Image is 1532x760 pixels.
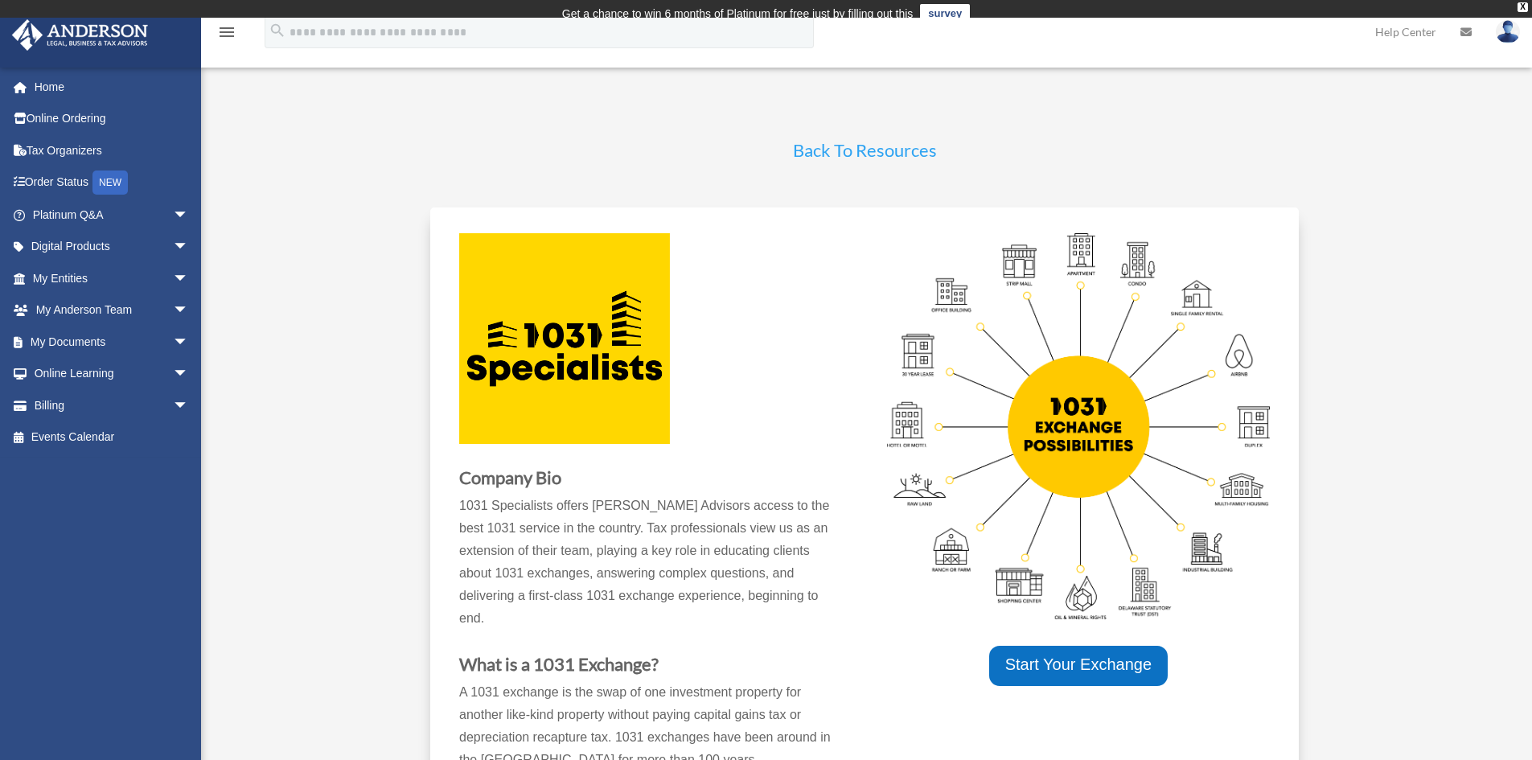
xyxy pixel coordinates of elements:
[173,358,205,391] span: arrow_drop_down
[11,358,213,390] a: Online Learningarrow_drop_down
[887,233,1270,619] img: 645695a9690f0a0e7f5f324c_Graphic 5 - Qualifying Properties
[11,103,213,135] a: Online Ordering
[11,166,213,199] a: Order StatusNEW
[459,233,670,444] img: 1031 Specialists Logo (1)
[1496,20,1520,43] img: User Pic
[269,22,286,39] i: search
[173,389,205,422] span: arrow_drop_down
[11,134,213,166] a: Tax Organizers
[11,262,213,294] a: My Entitiesarrow_drop_down
[11,231,213,263] a: Digital Productsarrow_drop_down
[793,139,937,169] a: Back To Resources
[92,170,128,195] div: NEW
[7,19,153,51] img: Anderson Advisors Platinum Portal
[11,421,213,454] a: Events Calendar
[173,199,205,232] span: arrow_drop_down
[11,326,213,358] a: My Documentsarrow_drop_down
[988,644,1169,688] a: Start Your Exchange
[11,294,213,327] a: My Anderson Teamarrow_drop_down
[173,326,205,359] span: arrow_drop_down
[11,389,213,421] a: Billingarrow_drop_down
[173,294,205,327] span: arrow_drop_down
[173,262,205,295] span: arrow_drop_down
[920,4,970,23] a: survey
[459,653,659,675] strong: What is a 1031 Exchange?
[217,28,236,42] a: menu
[173,231,205,264] span: arrow_drop_down
[562,4,914,23] div: Get a chance to win 6 months of Platinum for free just by filling out this
[217,23,236,42] i: menu
[459,466,561,488] strong: Company Bio
[1518,2,1528,12] div: close
[459,499,829,625] span: 1031 Specialists offers [PERSON_NAME] Advisors access to the best 1031 service in the country. Ta...
[11,71,213,103] a: Home
[11,199,213,231] a: Platinum Q&Aarrow_drop_down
